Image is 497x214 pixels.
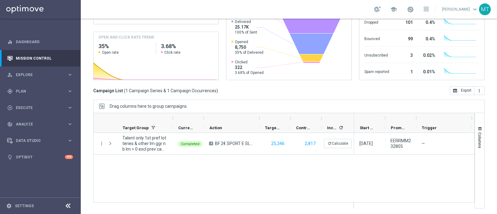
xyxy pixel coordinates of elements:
[7,72,73,77] button: person_search Explore keyboard_arrow_right
[7,105,73,110] button: play_circle_outline Execute keyboard_arrow_right
[477,132,482,148] span: Columns
[16,149,65,165] a: Optibot
[420,66,435,76] div: 0.01%
[420,17,435,27] div: 0.4%
[99,141,104,146] button: more_vert
[339,125,344,130] i: refresh
[67,138,73,143] i: keyboard_arrow_right
[209,125,222,130] span: Action
[477,88,482,93] i: more_vert
[235,65,264,70] span: 322
[217,88,218,93] span: )
[391,125,406,130] span: Promotions
[235,39,263,44] span: Opened
[453,88,458,93] i: open_in_browser
[16,50,73,66] a: Mission Control
[364,66,389,76] div: Spam reported
[450,86,474,95] button: open_in_browser Export
[7,105,13,111] i: play_circle_outline
[327,141,332,146] i: refresh
[338,124,344,131] span: Calculate column
[235,60,264,65] span: Clicked
[7,72,13,78] i: person_search
[7,155,73,160] button: lightbulb Optibot +10
[422,141,425,146] span: —
[479,3,491,15] div: MT
[296,125,311,130] span: Control Customers
[16,139,67,143] span: Data Studio
[6,203,12,209] i: settings
[397,17,413,27] div: 101
[397,66,413,76] div: 1
[7,138,73,143] button: Data Studio keyboard_arrow_right
[215,141,254,146] span: BF 2€ SPORT E SLOT
[324,139,352,148] button: refreshCalculate
[360,125,375,130] span: Start Date
[7,34,73,50] div: Dashboard
[110,104,187,109] div: Row Groups
[397,33,413,43] div: 99
[235,30,257,35] span: 100% of Sent
[7,122,73,127] button: track_changes Analyze keyboard_arrow_right
[271,140,285,148] button: 25,346
[364,17,389,27] div: Dropped
[7,39,73,44] button: equalizer Dashboard
[178,141,203,147] colored-tag: Completed
[93,88,218,93] h3: Campaign List
[65,155,73,159] div: +10
[125,88,217,93] span: 1 Campaign Series & 1 Campaign Occurrences
[474,86,485,95] button: more_vert
[161,43,213,50] h2: 3.68%
[16,122,67,126] span: Analyze
[7,149,73,165] div: Optibot
[7,72,67,78] div: Explore
[7,56,73,61] div: Mission Control
[420,50,435,60] div: 0.02%
[123,125,149,130] span: Target Group
[364,33,389,43] div: Bounced
[390,138,411,149] span: EERRMM232805
[422,125,437,130] span: Trigger
[441,5,479,14] a: [PERSON_NAME]keyboard_arrow_down
[16,89,67,93] span: Plan
[304,140,316,148] button: 2,817
[7,89,67,94] div: Plan
[235,50,263,55] span: 35% of Delivered
[327,125,338,130] span: Increase
[7,105,67,111] div: Execute
[67,105,73,111] i: keyboard_arrow_right
[265,125,280,130] span: Targeted Customers
[178,125,193,130] span: Current Status
[235,70,264,75] span: 3.68% of Opened
[7,89,13,94] i: gps_fixed
[102,50,119,55] span: Open rate
[124,88,125,93] span: (
[420,33,435,43] div: 0.4%
[397,50,413,60] div: 3
[364,50,389,60] div: Unsubscribed
[235,44,263,50] span: 8,750
[235,19,257,24] span: Delivered
[16,106,67,110] span: Execute
[390,6,397,13] span: school
[7,121,67,127] div: Analyze
[67,72,73,78] i: keyboard_arrow_right
[181,142,199,146] span: Completed
[16,73,67,77] span: Explore
[7,138,67,143] div: Data Studio
[93,133,354,155] div: Press SPACE to select this row.
[7,154,13,160] i: lightbulb
[15,204,34,208] a: Settings
[7,89,73,94] button: gps_fixed Plan keyboard_arrow_right
[98,43,151,50] h2: 35%
[98,34,154,40] h4: OPEN AND CLICK RATE TREND
[235,24,257,30] span: 25.17K
[7,50,73,66] div: Mission Control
